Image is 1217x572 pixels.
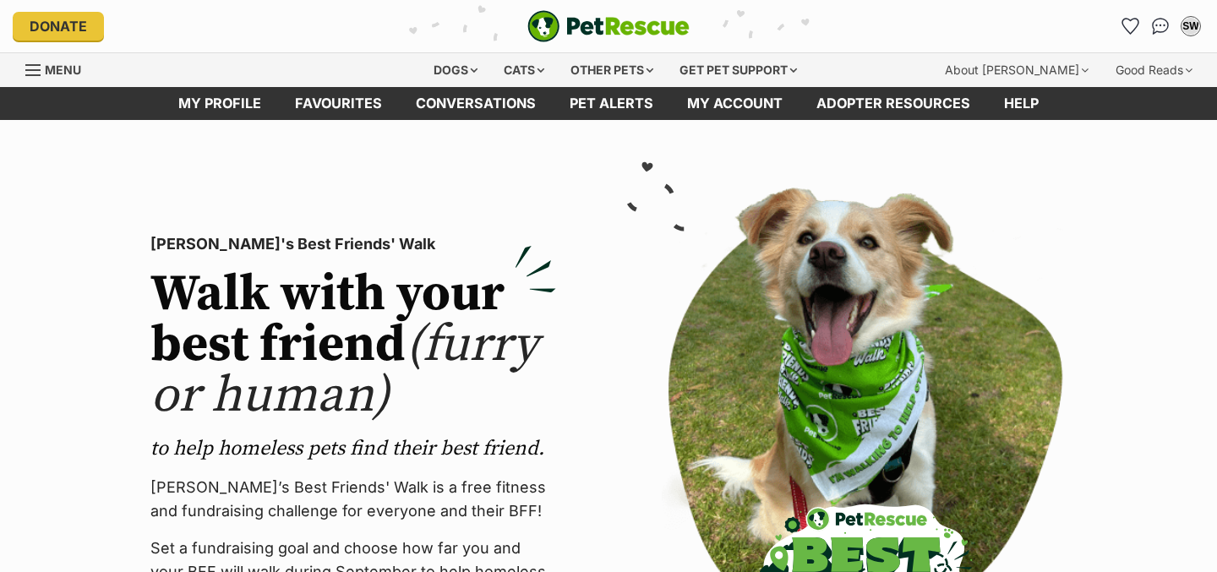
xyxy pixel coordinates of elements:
[278,87,399,120] a: Favourites
[25,53,93,84] a: Menu
[150,476,556,523] p: [PERSON_NAME]’s Best Friends' Walk is a free fitness and fundraising challenge for everyone and t...
[933,53,1100,87] div: About [PERSON_NAME]
[668,53,809,87] div: Get pet support
[1152,18,1170,35] img: chat-41dd97257d64d25036548639549fe6c8038ab92f7586957e7f3b1b290dea8141.svg
[527,10,690,42] a: PetRescue
[45,63,81,77] span: Menu
[527,10,690,42] img: logo-e224e6f780fb5917bec1dbf3a21bbac754714ae5b6737aabdf751b685950b380.svg
[1182,18,1199,35] div: SW
[1116,13,1204,40] ul: Account quick links
[399,87,553,120] a: conversations
[800,87,987,120] a: Adopter resources
[150,270,556,422] h2: Walk with your best friend
[150,313,538,428] span: (furry or human)
[1116,13,1143,40] a: Favourites
[987,87,1056,120] a: Help
[492,53,556,87] div: Cats
[13,12,104,41] a: Donate
[1177,13,1204,40] button: My account
[1104,53,1204,87] div: Good Reads
[670,87,800,120] a: My account
[1147,13,1174,40] a: Conversations
[150,435,556,462] p: to help homeless pets find their best friend.
[559,53,665,87] div: Other pets
[150,232,556,256] p: [PERSON_NAME]'s Best Friends' Walk
[161,87,278,120] a: My profile
[553,87,670,120] a: Pet alerts
[422,53,489,87] div: Dogs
